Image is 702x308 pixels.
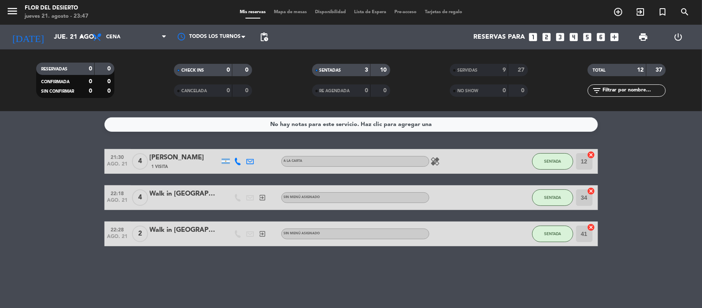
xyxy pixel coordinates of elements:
[284,159,303,163] span: A LA CARTA
[609,32,620,42] i: add_box
[6,5,19,20] button: menu
[106,34,120,40] span: Cena
[107,88,112,94] strong: 0
[259,194,266,201] i: exit_to_app
[503,67,506,73] strong: 9
[613,7,623,17] i: add_circle_outline
[421,10,466,14] span: Tarjetas de regalo
[658,7,667,17] i: turned_in_not
[41,67,67,71] span: RESERVADAS
[259,32,269,42] span: pending_actions
[532,153,573,170] button: SENTADA
[638,32,648,42] span: print
[457,89,478,93] span: NO SHOW
[542,32,552,42] i: looks_two
[320,68,341,72] span: SENTADAS
[259,230,266,238] i: exit_to_app
[637,67,644,73] strong: 12
[150,152,220,163] div: [PERSON_NAME]
[602,86,665,95] input: Filtrar por nombre...
[635,7,645,17] i: exit_to_app
[587,223,595,231] i: cancel
[431,156,440,166] i: healing
[89,79,92,84] strong: 0
[107,198,128,207] span: ago. 21
[181,68,204,72] span: CHECK INS
[89,88,92,94] strong: 0
[89,66,92,72] strong: 0
[592,86,602,96] i: filter_list
[532,226,573,242] button: SENTADA
[270,120,432,129] div: No hay notas para este servicio. Haz clic para agregar una
[555,32,566,42] i: looks_3
[132,189,148,206] span: 4
[544,195,561,200] span: SENTADA
[227,67,230,73] strong: 0
[365,88,368,93] strong: 0
[107,161,128,171] span: ago. 21
[25,12,88,21] div: jueves 21. agosto - 23:47
[284,232,320,235] span: Sin menú asignado
[390,10,421,14] span: Pre-acceso
[107,224,128,234] span: 22:28
[680,7,690,17] i: search
[656,67,664,73] strong: 37
[532,189,573,206] button: SENTADA
[311,10,350,14] span: Disponibilidad
[457,68,477,72] span: SERVIDAS
[503,88,506,93] strong: 0
[661,25,696,49] div: LOG OUT
[107,66,112,72] strong: 0
[227,88,230,93] strong: 0
[107,152,128,161] span: 21:30
[6,28,50,46] i: [DATE]
[474,33,525,41] span: Reservas para
[41,89,74,93] span: SIN CONFIRMAR
[587,151,595,159] i: cancel
[587,187,595,195] i: cancel
[25,4,88,12] div: FLOR DEL DESIERTO
[107,79,112,84] strong: 0
[284,196,320,199] span: Sin menú asignado
[41,80,70,84] span: CONFIRMADA
[596,32,607,42] i: looks_6
[236,10,270,14] span: Mis reservas
[6,5,19,17] i: menu
[270,10,311,14] span: Mapa de mesas
[593,68,605,72] span: TOTAL
[152,163,168,170] span: 1 Visita
[569,32,579,42] i: looks_4
[350,10,390,14] span: Lista de Espera
[383,88,388,93] strong: 0
[518,67,526,73] strong: 27
[380,67,388,73] strong: 10
[76,32,86,42] i: arrow_drop_down
[132,153,148,170] span: 4
[320,89,350,93] span: RE AGENDADA
[521,88,526,93] strong: 0
[544,231,561,236] span: SENTADA
[673,32,683,42] i: power_settings_new
[365,67,368,73] strong: 3
[150,225,220,236] div: Walk in [GEOGRAPHIC_DATA]
[107,234,128,243] span: ago. 21
[544,159,561,163] span: SENTADA
[246,67,250,73] strong: 0
[246,88,250,93] strong: 0
[150,189,220,199] div: Walk in [GEOGRAPHIC_DATA]
[582,32,593,42] i: looks_5
[132,226,148,242] span: 2
[528,32,539,42] i: looks_one
[107,188,128,198] span: 22:18
[181,89,207,93] span: CANCELADA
